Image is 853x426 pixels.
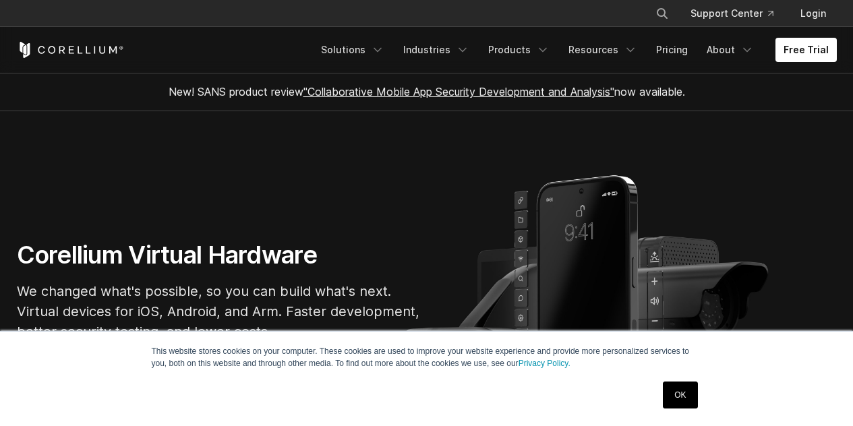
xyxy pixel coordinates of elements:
a: Pricing [648,38,696,62]
a: About [699,38,762,62]
a: Corellium Home [17,42,124,58]
button: Search [650,1,674,26]
div: Navigation Menu [639,1,837,26]
span: New! SANS product review now available. [169,85,685,98]
a: Products [480,38,558,62]
a: Resources [560,38,645,62]
a: "Collaborative Mobile App Security Development and Analysis" [303,85,614,98]
p: This website stores cookies on your computer. These cookies are used to improve your website expe... [152,345,702,369]
a: Free Trial [775,38,837,62]
a: Privacy Policy. [519,359,570,368]
a: Solutions [313,38,392,62]
h1: Corellium Virtual Hardware [17,240,421,270]
a: OK [663,382,697,408]
a: Login [790,1,837,26]
a: Support Center [680,1,784,26]
div: Navigation Menu [313,38,837,62]
p: We changed what's possible, so you can build what's next. Virtual devices for iOS, Android, and A... [17,281,421,342]
a: Industries [395,38,477,62]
